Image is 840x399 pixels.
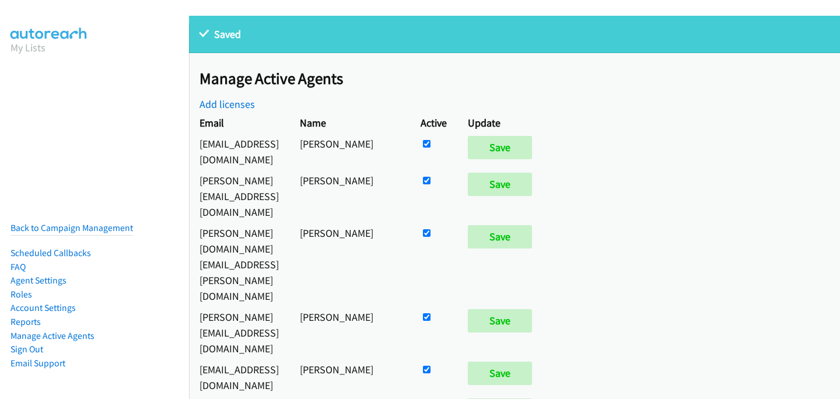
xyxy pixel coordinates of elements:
[10,275,66,286] a: Agent Settings
[10,222,133,233] a: Back to Campaign Management
[189,306,289,359] td: [PERSON_NAME][EMAIL_ADDRESS][DOMAIN_NAME]
[199,26,829,42] p: Saved
[10,330,94,341] a: Manage Active Agents
[410,112,457,133] th: Active
[289,359,410,395] td: [PERSON_NAME]
[468,362,532,385] input: Save
[10,344,43,355] a: Sign Out
[468,136,532,159] input: Save
[189,133,289,170] td: [EMAIL_ADDRESS][DOMAIN_NAME]
[10,358,65,369] a: Email Support
[468,225,532,249] input: Save
[189,170,289,222] td: [PERSON_NAME][EMAIL_ADDRESS][DOMAIN_NAME]
[289,133,410,170] td: [PERSON_NAME]
[457,112,548,133] th: Update
[189,112,289,133] th: Email
[199,69,840,89] h2: Manage Active Agents
[189,222,289,306] td: [PERSON_NAME][DOMAIN_NAME][EMAIL_ADDRESS][PERSON_NAME][DOMAIN_NAME]
[189,359,289,395] td: [EMAIL_ADDRESS][DOMAIN_NAME]
[10,316,41,327] a: Reports
[10,289,32,300] a: Roles
[10,247,91,258] a: Scheduled Callbacks
[199,97,255,111] a: Add licenses
[10,261,26,272] a: FAQ
[289,222,410,306] td: [PERSON_NAME]
[468,309,532,332] input: Save
[289,306,410,359] td: [PERSON_NAME]
[10,41,45,54] a: My Lists
[289,170,410,222] td: [PERSON_NAME]
[10,302,76,313] a: Account Settings
[289,112,410,133] th: Name
[468,173,532,196] input: Save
